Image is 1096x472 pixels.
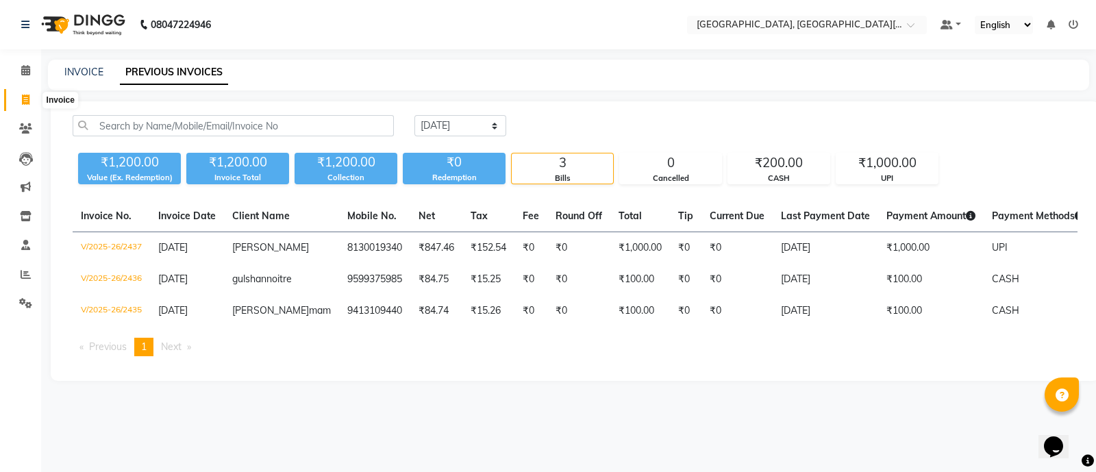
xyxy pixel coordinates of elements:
span: [DATE] [158,304,188,316]
span: Previous [89,340,127,353]
div: ₹0 [403,153,506,172]
td: [DATE] [773,295,878,327]
div: Redemption [403,172,506,184]
a: INVOICE [64,66,103,78]
td: ₹152.54 [462,232,514,264]
td: ₹0 [670,295,701,327]
span: Total [619,210,642,222]
span: noitre [266,273,292,285]
span: Client Name [232,210,290,222]
td: ₹15.26 [462,295,514,327]
td: ₹84.75 [410,264,462,295]
td: ₹15.25 [462,264,514,295]
div: ₹1,000.00 [836,153,938,173]
td: ₹100.00 [610,264,670,295]
span: 1 [141,340,147,353]
td: V/2025-26/2437 [73,232,150,264]
span: Fee [523,210,539,222]
span: Payment Amount [886,210,975,222]
iframe: chat widget [1038,417,1082,458]
span: [DATE] [158,273,188,285]
span: Last Payment Date [781,210,870,222]
td: 9599375985 [339,264,410,295]
span: Invoice No. [81,210,132,222]
div: Invoice [43,92,78,109]
span: Mobile No. [347,210,397,222]
td: ₹0 [514,264,547,295]
td: 8130019340 [339,232,410,264]
div: 0 [620,153,721,173]
td: 9413109440 [339,295,410,327]
td: ₹0 [670,264,701,295]
td: ₹0 [701,232,773,264]
span: mam [309,304,331,316]
span: Payment Methods [992,210,1084,222]
div: UPI [836,173,938,184]
td: V/2025-26/2435 [73,295,150,327]
input: Search by Name/Mobile/Email/Invoice No [73,115,394,136]
span: gulshan [232,273,266,285]
td: [DATE] [773,232,878,264]
td: ₹1,000.00 [878,232,984,264]
span: CASH [992,304,1019,316]
div: Value (Ex. Redemption) [78,172,181,184]
div: 3 [512,153,613,173]
td: ₹0 [514,232,547,264]
b: 08047224946 [151,5,211,44]
td: ₹0 [547,232,610,264]
td: ₹100.00 [878,295,984,327]
span: Net [419,210,435,222]
td: ₹1,000.00 [610,232,670,264]
span: Tax [471,210,488,222]
td: ₹100.00 [610,295,670,327]
span: [DATE] [158,241,188,253]
div: ₹1,200.00 [186,153,289,172]
td: ₹0 [670,232,701,264]
td: ₹100.00 [878,264,984,295]
span: [PERSON_NAME] [232,241,309,253]
span: [PERSON_NAME] [232,304,309,316]
td: ₹0 [514,295,547,327]
td: ₹847.46 [410,232,462,264]
span: Tip [678,210,693,222]
div: Bills [512,173,613,184]
div: Collection [295,172,397,184]
td: [DATE] [773,264,878,295]
td: ₹0 [701,264,773,295]
td: ₹0 [547,295,610,327]
td: ₹0 [547,264,610,295]
span: CASH [992,273,1019,285]
div: ₹200.00 [728,153,830,173]
div: Invoice Total [186,172,289,184]
nav: Pagination [73,338,1078,356]
span: Current Due [710,210,764,222]
div: ₹1,200.00 [295,153,397,172]
a: PREVIOUS INVOICES [120,60,228,85]
div: CASH [728,173,830,184]
span: Invoice Date [158,210,216,222]
img: logo [35,5,129,44]
td: V/2025-26/2436 [73,264,150,295]
td: ₹84.74 [410,295,462,327]
td: ₹0 [701,295,773,327]
span: UPI [992,241,1008,253]
div: Cancelled [620,173,721,184]
span: Round Off [556,210,602,222]
div: ₹1,200.00 [78,153,181,172]
span: Next [161,340,182,353]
